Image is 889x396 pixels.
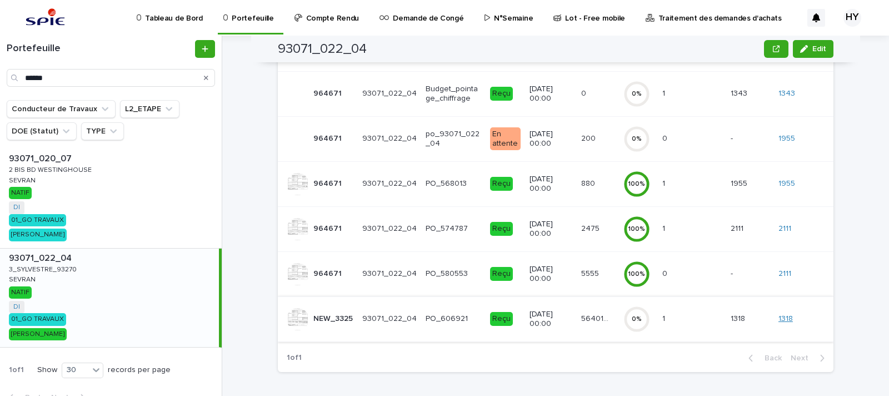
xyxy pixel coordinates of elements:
[581,177,597,189] p: 880
[662,267,670,279] p: 0
[313,87,344,98] p: 964671
[530,220,572,239] p: [DATE] 00:00
[623,225,650,233] div: 100 %
[9,214,66,226] div: 01_GO TRAVAUX
[9,175,38,185] p: SEVRAN
[623,270,650,278] div: 100 %
[13,303,20,311] a: DI
[362,224,417,234] p: 93071_022_04
[490,312,513,326] div: Reçu
[662,222,667,234] p: 1
[120,100,179,118] button: L2_ETAPE
[731,267,735,279] p: -
[9,151,74,164] p: 93071_020_07
[731,132,735,143] p: -
[623,90,650,98] div: 0 %
[793,40,833,58] button: Edit
[623,135,650,143] div: 0 %
[490,87,513,101] div: Reçu
[530,265,572,284] p: [DATE] 00:00
[426,179,481,189] p: PO_568013
[778,269,791,279] a: 2111
[313,312,355,324] p: NEW_3325
[530,85,572,103] p: [DATE] 00:00
[313,222,344,234] p: 964671
[313,177,344,189] p: 964671
[490,267,513,281] div: Reçu
[426,85,481,103] p: Budget_pointage_chiffrage
[662,132,670,143] p: 0
[662,87,667,98] p: 1
[581,222,602,234] p: 2475
[9,328,67,340] div: [PERSON_NAME]
[731,177,750,189] p: 1955
[7,100,116,118] button: Conducteur de Travaux
[581,87,588,98] p: 0
[530,310,572,329] p: [DATE] 00:00
[778,89,795,98] a: 1343
[530,130,572,148] p: [DATE] 00:00
[791,354,815,362] span: Next
[278,71,833,116] tr: 964671964671 93071_022_04Budget_pointage_chiffrageReçu[DATE] 00:0000 0%11 13431343 1343
[581,267,601,279] p: 5555
[426,130,481,148] p: po_93071_022_04
[278,344,311,372] p: 1 of 1
[623,315,650,323] div: 0 %
[778,224,791,234] a: 2111
[9,187,32,199] div: NATIF
[13,204,20,211] a: DI
[778,314,793,324] a: 1318
[9,251,74,264] p: 93071_022_04
[731,312,747,324] p: 1318
[9,264,79,274] p: 3_SYLVESTRE_93270
[662,177,667,189] p: 1
[278,251,833,296] tr: 964671964671 93071_022_04PO_580553Reçu[DATE] 00:0055555555 100%00 -- 2111
[362,314,417,324] p: 93071_022_04
[362,179,417,189] p: 93071_022_04
[812,45,826,53] span: Edit
[426,269,481,279] p: PO_580553
[623,180,650,188] div: 100 %
[278,206,833,251] tr: 964671964671 93071_022_04PO_574787Reçu[DATE] 00:0024752475 100%11 21112111 2111
[778,134,795,143] a: 1955
[9,164,94,174] p: 2 BIS BD WESTINGHOUSE
[843,9,861,27] div: HY
[313,267,344,279] p: 964671
[278,116,833,161] tr: 964671964671 93071_022_04po_93071_022_04En attente[DATE] 00:00200200 0%00 -- 1955
[9,313,66,325] div: 01_GO TRAVAUX
[778,179,795,189] a: 1955
[731,87,750,98] p: 1343
[490,127,521,151] div: En attente
[362,89,417,98] p: 93071_022_04
[581,132,598,143] p: 200
[786,353,833,363] button: Next
[7,43,193,55] h1: Portefeuille
[108,365,171,375] p: records per page
[22,7,68,29] img: svstPd6MQfCT1uX1QGkG
[9,229,67,241] div: [PERSON_NAME]
[426,224,481,234] p: PO_574787
[490,177,513,191] div: Reçu
[278,296,833,341] tr: NEW_3325NEW_3325 93071_022_04PO_606921Reçu[DATE] 00:0056401.2356401.23 0%11 13181318 1318
[758,354,782,362] span: Back
[9,286,32,299] div: NATIF
[278,41,367,57] h2: 93071_022_04
[9,274,38,284] p: SEVRAN
[662,312,667,324] p: 1
[581,312,611,324] p: 56401.23
[740,353,786,363] button: Back
[426,314,481,324] p: PO_606921
[530,175,572,194] p: [DATE] 00:00
[490,222,513,236] div: Reçu
[7,69,215,87] input: Search
[278,161,833,206] tr: 964671964671 93071_022_04PO_568013Reçu[DATE] 00:00880880 100%11 19551955 1955
[37,365,57,375] p: Show
[362,269,417,279] p: 93071_022_04
[362,134,417,143] p: 93071_022_04
[81,122,124,140] button: TYPE
[62,364,89,376] div: 30
[7,122,77,140] button: DOE (Statut)
[731,222,746,234] p: 2111
[313,132,344,143] p: 964671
